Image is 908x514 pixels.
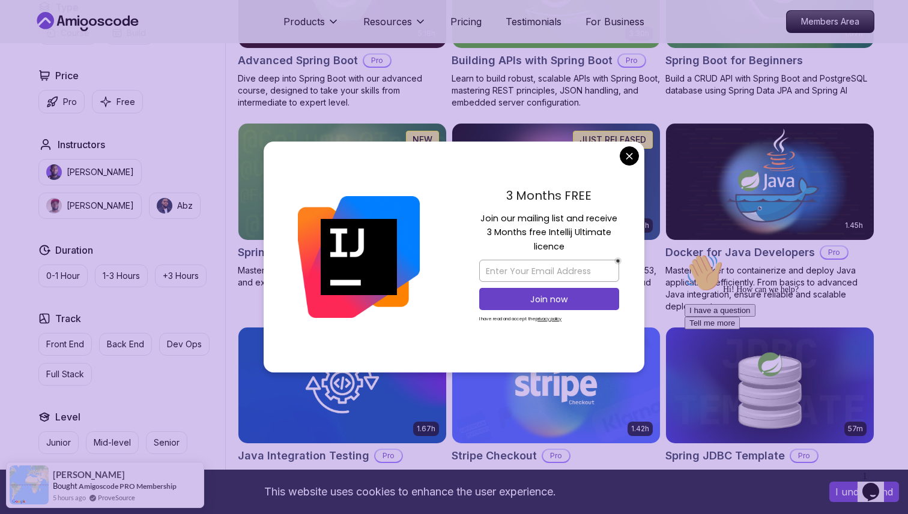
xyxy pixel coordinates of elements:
h2: Java Integration Testing [238,447,369,464]
h2: Spring Boot for Beginners [665,52,803,69]
p: Free [117,96,135,108]
h2: Track [55,311,81,326]
p: Pro [821,247,847,258]
p: Back End [107,338,144,350]
button: +3 Hours [155,264,207,287]
a: Amigoscode PRO Membership [79,482,177,491]
button: Pro [38,90,85,113]
button: Products [283,14,339,38]
span: 5 hours ago [53,492,86,503]
button: instructor img[PERSON_NAME] [38,159,142,185]
p: JUST RELEASED [580,134,646,146]
button: 1-3 Hours [95,264,148,287]
p: 1.45h [845,221,863,230]
button: Mid-level [86,431,139,454]
a: Stripe Checkout card1.42hStripe CheckoutProAccept payments from your customers with Stripe Checkout. [452,327,661,492]
span: Bought [53,481,77,491]
p: [PERSON_NAME] [67,200,134,212]
p: Pro [364,55,390,67]
p: 1.42h [631,424,649,434]
img: AWS for Developers card [452,124,660,240]
img: instructor img [46,198,62,214]
p: Master Docker to containerize and deploy Java applications efficiently. From basics to advanced J... [665,264,874,312]
img: instructor img [46,164,62,180]
a: Java Integration Testing card1.67hNEWJava Integration TestingProMaster Java integration testing w... [238,327,447,504]
img: :wave: [5,5,43,43]
button: Senior [146,431,187,454]
img: instructor img [157,198,172,214]
button: Front End [38,333,92,356]
span: [PERSON_NAME] [53,470,125,480]
button: Accept cookies [829,482,899,502]
a: Spring Data JPA card6.65hNEWSpring Data JPAProMaster database management, advanced querying, and ... [238,123,447,288]
button: I have a question [5,55,76,68]
img: Spring JDBC Template card [666,327,874,444]
button: Resources [363,14,426,38]
button: instructor imgAbz [149,193,201,219]
a: For Business [586,14,644,29]
a: Testimonials [506,14,561,29]
div: This website uses cookies to enhance the user experience. [9,479,811,505]
button: Dev Ops [159,333,210,356]
p: Pro [63,96,77,108]
p: Mid-level [94,437,131,449]
p: Learn how to use JDBC Template to simplify database access. [665,468,874,492]
p: +3 Hours [163,270,199,282]
p: 1-3 Hours [103,270,140,282]
a: Pricing [450,14,482,29]
p: 1.67h [417,424,435,434]
p: Learn to build robust, scalable APIs with Spring Boot, mastering REST principles, JSON handling, ... [452,73,661,109]
p: NEW [413,134,432,146]
button: Full Stack [38,363,92,386]
a: Docker for Java Developers card1.45hDocker for Java DevelopersProMaster Docker to containerize an... [665,123,874,312]
iframe: chat widget [858,466,896,502]
a: Members Area [786,10,874,33]
h2: Level [55,410,80,424]
p: Master database management, advanced querying, and expert data handling with ease [238,264,447,288]
img: Java Integration Testing card [238,327,446,444]
p: Senior [154,437,180,449]
button: Back End [99,333,152,356]
p: Dev Ops [167,338,202,350]
p: Junior [46,437,71,449]
img: Stripe Checkout card [452,327,660,444]
p: Members Area [787,11,874,32]
h2: Stripe Checkout [452,447,537,464]
span: Hi! How can we help? [5,36,119,45]
p: Accept payments from your customers with Stripe Checkout. [452,468,661,492]
p: Front End [46,338,84,350]
p: Resources [363,14,412,29]
div: 👋Hi! How can we help?I have a questionTell me more [5,5,221,80]
img: provesource social proof notification image [10,465,49,504]
p: Pro [543,450,569,462]
p: Products [283,14,325,29]
button: Junior [38,431,79,454]
p: 0-1 Hour [46,270,80,282]
a: Spring JDBC Template card57mSpring JDBC TemplateProLearn how to use JDBC Template to simplify dat... [665,327,874,492]
p: [PERSON_NAME] [67,166,134,178]
a: ProveSource [98,492,135,503]
iframe: chat widget [680,249,896,460]
p: Abz [177,200,193,212]
img: Docker for Java Developers card [666,124,874,240]
h2: Docker for Java Developers [665,244,815,261]
button: instructor img[PERSON_NAME] [38,193,142,219]
p: Dive deep into Spring Boot with our advanced course, designed to take your skills from intermedia... [238,73,447,109]
p: Full Stack [46,368,84,380]
h2: Spring JDBC Template [665,447,785,464]
p: Pro [375,450,402,462]
h2: Spring Data JPA [238,244,324,261]
a: AWS for Developers card2.73hJUST RELEASEDAWS for DevelopersProMaster AWS services like EC2, RDS, ... [452,123,661,300]
p: Master Java integration testing with Spring Boot, Testcontainers, and WebTestClient for robust ap... [238,468,447,504]
h2: Duration [55,243,93,257]
h2: Building APIs with Spring Boot [452,52,613,69]
button: Free [92,90,143,113]
p: Pro [619,55,645,67]
h2: Instructors [58,137,105,152]
p: Build a CRUD API with Spring Boot and PostgreSQL database using Spring Data JPA and Spring AI [665,73,874,97]
h2: Price [55,68,79,83]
